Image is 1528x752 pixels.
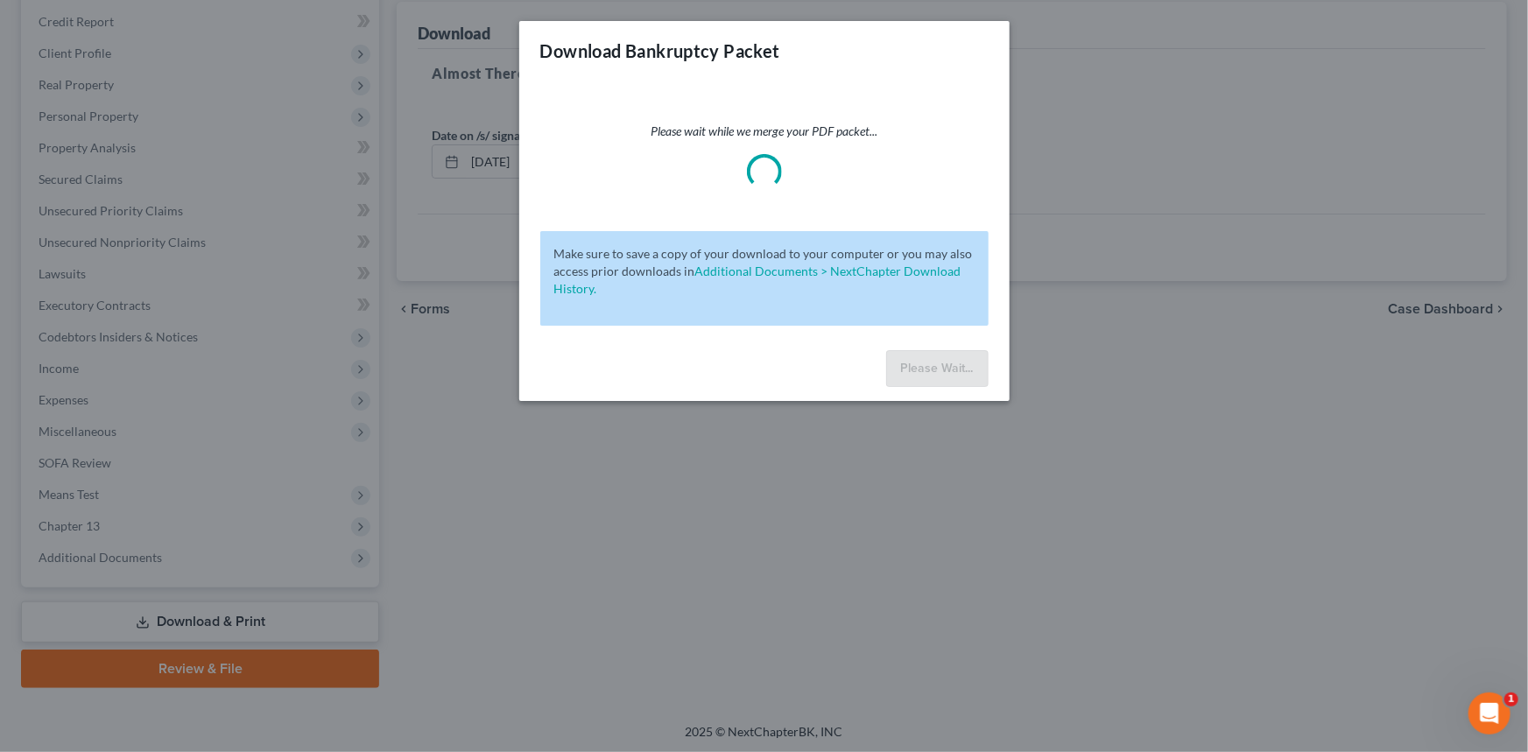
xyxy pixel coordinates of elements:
[1504,692,1518,706] span: 1
[554,264,961,296] a: Additional Documents > NextChapter Download History.
[540,39,780,63] h3: Download Bankruptcy Packet
[554,245,975,298] p: Make sure to save a copy of your download to your computer or you may also access prior downloads in
[540,123,989,140] p: Please wait while we merge your PDF packet...
[901,361,974,376] span: Please Wait...
[1468,692,1510,734] iframe: Intercom live chat
[886,350,989,387] button: Please Wait...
